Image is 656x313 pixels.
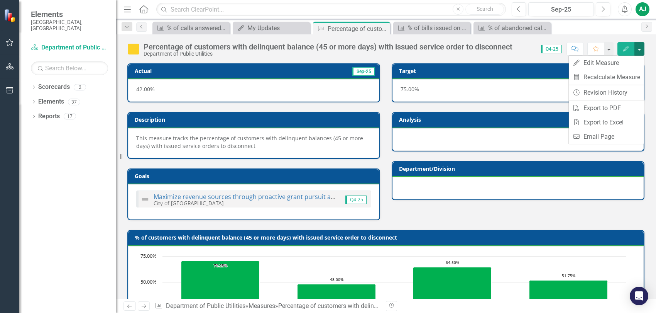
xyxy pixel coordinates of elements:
h3: % of customers with delinquent balance (45 or more days) with issued service order to disconnect [135,235,640,240]
img: In Progress [127,43,140,55]
text: 50.00% [140,278,157,285]
h3: Description [135,117,375,122]
button: AJ [636,2,649,16]
text: 75.00% [140,252,157,259]
div: Percentage of customers with delinquent balance (45 or more days) with issued service order to di... [278,302,569,310]
a: Department of Public Utilities [166,302,245,310]
small: City of [GEOGRAPHIC_DATA] [154,199,223,207]
div: 17 [64,113,76,120]
a: Export to PDF [569,101,644,115]
input: Search Below... [31,61,108,75]
a: Reports [38,112,60,121]
a: % of abandoned calls after 60 seconds [475,23,549,33]
small: [GEOGRAPHIC_DATA], [GEOGRAPHIC_DATA] [31,19,108,32]
a: Measures [249,302,275,310]
a: Revision History [569,85,644,100]
a: % of bills issued on time (20 days before due date) [395,23,468,33]
span: Q4-25 [541,45,562,53]
div: Department of Public Utilities [144,51,512,57]
span: Sep-25 [352,67,375,76]
div: 37 [68,99,80,105]
div: My Updates [247,23,308,33]
h3: Actual [135,68,235,74]
span: This measure tracks the percentage of customers with delinquent balances (45 or more days) with i... [136,134,363,150]
span: 75.00% [401,85,419,93]
div: % of abandoned calls after 60 seconds [488,23,549,33]
div: 2 [74,84,86,90]
h3: Goals [135,173,375,179]
div: % of bills issued on time (20 days before due date) [408,23,468,33]
button: Sep-25 [528,2,594,16]
text: 70.25% [214,263,227,268]
img: ClearPoint Strategy [4,9,17,22]
h3: Target [399,68,500,74]
span: Elements [31,10,108,19]
a: Department of Public Utilities [31,43,108,52]
a: Scorecards [38,83,70,92]
text: 48.00% [330,277,343,282]
span: 42.00% [136,85,155,93]
div: % of calls answered by Public Utilities Customer Services [167,23,228,33]
a: Maximize revenue sources through proactive grant pursuit an exploration of new opportunities [154,192,432,201]
a: Edit Measure [569,56,644,70]
a: Elements [38,97,64,106]
button: Search [465,4,504,15]
text: 51.75% [562,273,575,278]
a: Export to Excel [569,115,644,129]
text: 64.50% [446,260,459,265]
img: Not Defined [140,195,150,204]
div: Percentage of customers with delinquent balance (45 or more days) with issued service order to di... [328,24,388,34]
h3: Department/Division [399,166,640,172]
a: Email Page [569,129,644,144]
h3: Analysis [399,117,515,122]
span: Q4-25 [345,196,367,204]
div: » » [155,302,380,311]
a: % of calls answered by Public Utilities Customer Services [154,23,228,33]
input: Search ClearPoint... [156,3,506,16]
a: My Updates [235,23,308,33]
div: Percentage of customers with delinquent balance (45 or more days) with issued service order to di... [144,43,512,51]
div: Open Intercom Messenger [630,287,648,305]
div: Sep-25 [531,5,591,14]
span: Search [477,6,493,12]
a: Recalculate Measure [569,70,644,84]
